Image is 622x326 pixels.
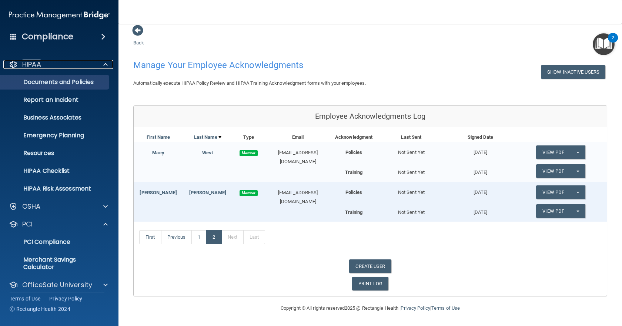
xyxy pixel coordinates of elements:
[265,188,331,206] div: [EMAIL_ADDRESS][DOMAIN_NAME]
[22,220,33,229] p: PCI
[235,296,505,320] div: Copyright © All rights reserved 2025 @ Rectangle Health | |
[240,150,257,156] span: Member
[5,149,106,157] p: Resources
[9,280,108,289] a: OfficeSafe University
[189,190,226,195] a: [PERSON_NAME]
[243,230,265,244] a: Last
[536,185,570,199] a: View PDF
[5,78,106,86] p: Documents and Policies
[536,145,570,159] a: View PDF
[5,256,106,271] p: Merchant Savings Calculator
[202,150,213,155] a: West
[9,220,108,229] a: PCI
[240,190,257,196] span: Member
[612,38,614,47] div: 2
[401,305,430,311] a: Privacy Policy
[431,305,460,311] a: Terms of Use
[232,133,265,142] div: Type
[147,133,170,142] a: First Name
[377,182,446,197] div: Not Sent Yet
[10,295,40,302] a: Terms of Use
[377,133,446,142] div: Last Sent
[134,106,607,127] div: Employee Acknowledgments Log
[593,33,615,55] button: Open Resource Center, 2 new notifications
[194,133,221,142] a: Last Name
[152,150,164,155] a: Macy
[446,142,515,157] div: [DATE]
[206,230,221,244] a: 2
[377,204,446,217] div: Not Sent Yet
[345,149,362,155] b: Policies
[446,164,515,177] div: [DATE]
[191,230,207,244] a: 1
[9,60,108,69] a: HIPAA
[133,80,366,86] span: Automatically execute HIPAA Policy Review and HIPAA Training Acknowledgment forms with your emplo...
[352,277,389,290] a: PRINT LOG
[5,238,106,246] p: PCI Compliance
[446,204,515,217] div: [DATE]
[5,114,106,121] p: Business Associates
[5,185,106,192] p: HIPAA Risk Assessment
[49,295,83,302] a: Privacy Policy
[377,164,446,177] div: Not Sent Yet
[133,31,144,46] a: Back
[5,96,106,104] p: Report an Incident
[133,60,405,70] h4: Manage Your Employee Acknowledgments
[22,202,41,211] p: OSHA
[349,259,391,273] a: CREATE USER
[22,60,41,69] p: HIPAA
[139,230,161,244] a: First
[265,148,331,166] div: [EMAIL_ADDRESS][DOMAIN_NAME]
[345,169,363,175] b: Training
[10,305,70,313] span: Ⓒ Rectangle Health 2024
[536,204,570,218] a: View PDF
[22,31,73,42] h4: Compliance
[22,280,92,289] p: OfficeSafe University
[265,133,331,142] div: Email
[9,8,110,23] img: PMB logo
[140,190,177,195] a: [PERSON_NAME]
[446,133,515,142] div: Signed Date
[331,133,377,142] div: Acknowledgment
[221,230,244,244] a: Next
[541,65,605,79] button: Show Inactive Users
[345,209,363,215] b: Training
[377,142,446,157] div: Not Sent Yet
[5,132,106,139] p: Emergency Planning
[345,189,362,195] b: Policies
[9,202,108,211] a: OSHA
[5,167,106,175] p: HIPAA Checklist
[536,164,570,178] a: View PDF
[161,230,192,244] a: Previous
[446,182,515,197] div: [DATE]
